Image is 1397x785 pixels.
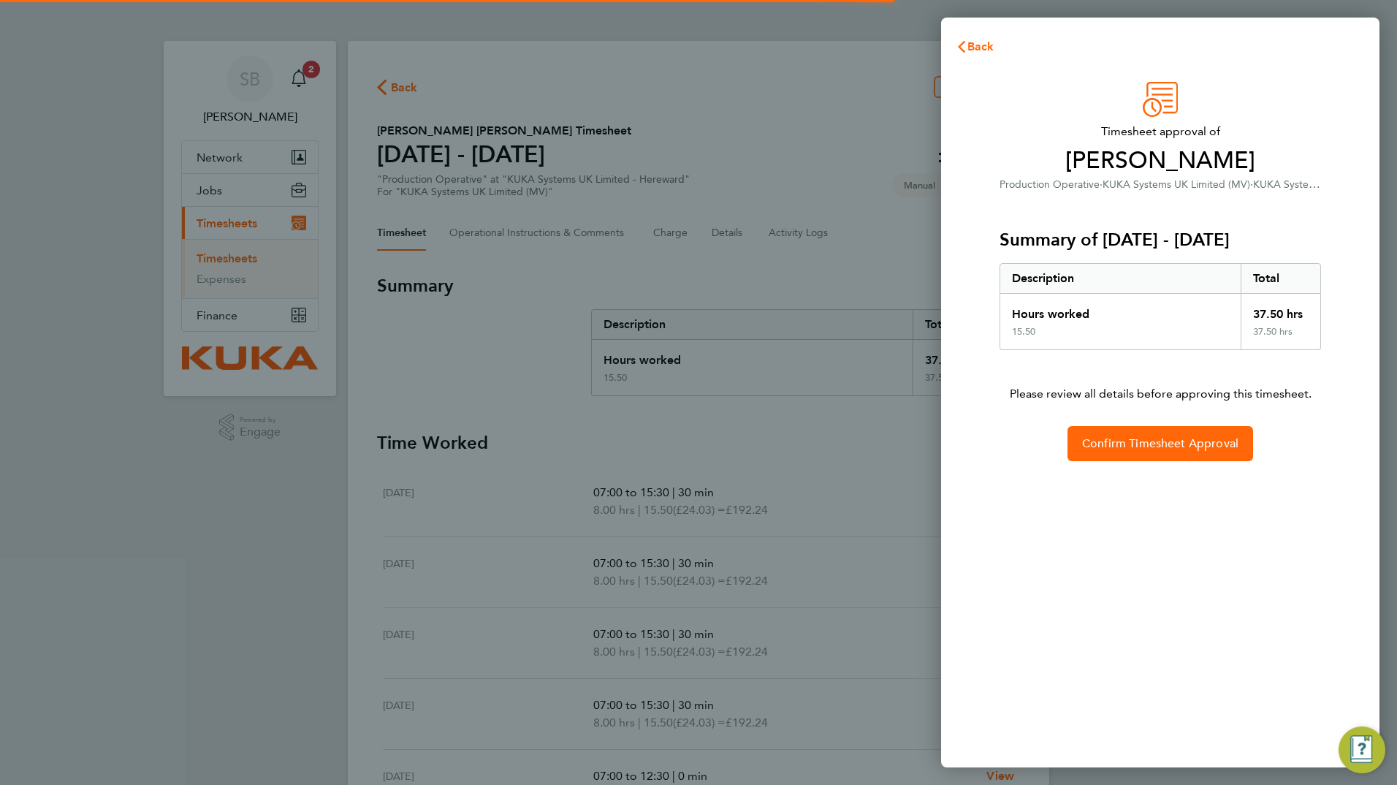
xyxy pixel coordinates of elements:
span: Confirm Timesheet Approval [1082,436,1238,451]
button: Back [941,32,1009,61]
div: 15.50 [1012,326,1035,338]
h3: Summary of [DATE] - [DATE] [1000,228,1321,251]
span: · [1100,178,1103,191]
span: Timesheet approval of [1000,123,1321,140]
p: Please review all details before approving this timesheet. [982,350,1339,403]
div: Hours worked [1000,294,1241,326]
span: Back [967,39,994,53]
div: Summary of 18 - 24 Aug 2025 [1000,263,1321,350]
button: Engage Resource Center [1339,727,1385,773]
div: 37.50 hrs [1241,326,1321,349]
button: Confirm Timesheet Approval [1067,426,1253,461]
span: · [1250,178,1253,191]
div: Description [1000,264,1241,293]
div: 37.50 hrs [1241,294,1321,326]
span: Production Operative [1000,178,1100,191]
span: [PERSON_NAME] [1000,146,1321,175]
span: KUKA Systems UK Limited (MV) [1103,178,1250,191]
div: Total [1241,264,1321,293]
